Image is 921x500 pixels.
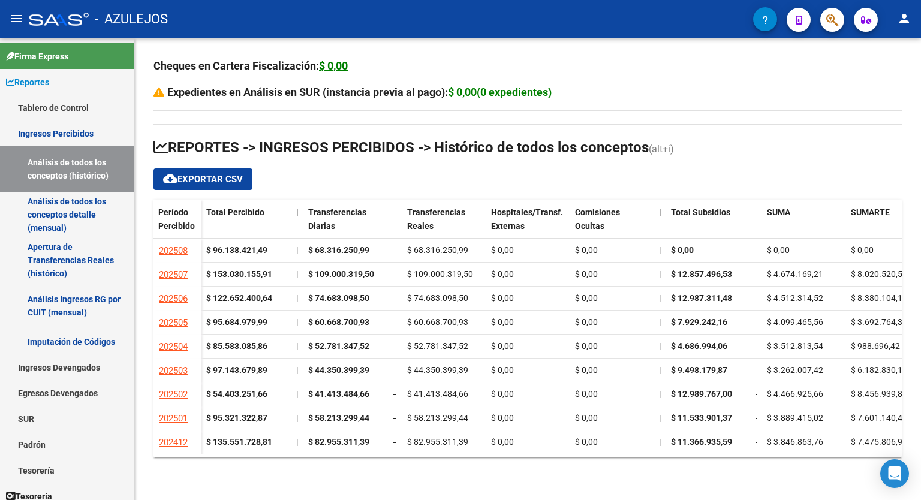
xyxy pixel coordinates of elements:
span: $ 58.213.299,44 [308,413,369,423]
span: = [392,341,397,351]
strong: $ 122.652.400,64 [206,293,272,303]
span: $ 6.182.830,16 [851,365,907,375]
span: | [659,413,661,423]
span: $ 3.692.764,32 [851,317,907,327]
span: $ 988.696,42 [851,341,900,351]
span: $ 0,00 [575,389,598,399]
span: = [392,245,397,255]
span: Hospitales/Transf. Externas [491,207,563,231]
mat-icon: menu [10,11,24,26]
strong: $ 97.143.679,89 [206,365,267,375]
span: $ 44.350.399,39 [308,365,369,375]
span: $ 8.020.520,57 [851,269,907,279]
span: $ 0,00 [575,293,598,303]
span: $ 0,00 [491,245,514,255]
datatable-header-cell: Comisiones Ocultas [570,200,654,250]
span: | [659,437,661,447]
span: = [755,437,760,447]
span: | [296,389,298,399]
span: | [659,293,661,303]
span: = [392,437,397,447]
span: | [296,413,298,423]
span: $ 4.686.994,06 [671,341,727,351]
div: $ 0,00(0 expedientes) [448,84,552,101]
span: = [755,269,760,279]
span: $ 0,00 [575,437,598,447]
span: 202506 [159,293,188,304]
span: Transferencias Diarias [308,207,366,231]
span: | [659,207,661,217]
span: $ 41.413.484,66 [407,389,468,399]
span: SUMA [767,207,790,217]
span: $ 0,00 [575,269,598,279]
span: | [296,245,298,255]
span: $ 12.857.496,53 [671,269,732,279]
datatable-header-cell: | [654,200,666,250]
span: $ 109.000.319,50 [308,269,374,279]
span: $ 3.512.813,54 [767,341,823,351]
span: = [755,245,760,255]
span: | [659,269,661,279]
datatable-header-cell: Transferencias Reales [402,200,486,250]
span: $ 82.955.311,39 [308,437,369,447]
span: $ 7.929.242,16 [671,317,727,327]
span: Reportes [6,76,49,89]
span: $ 7.601.140,42 [851,413,907,423]
span: $ 3.262.007,42 [767,365,823,375]
span: $ 0,00 [491,317,514,327]
span: $ 0,00 [671,245,694,255]
span: = [392,389,397,399]
span: $ 0,00 [575,413,598,423]
strong: $ 54.403.251,66 [206,389,267,399]
span: 202507 [159,269,188,280]
span: Total Percibido [206,207,264,217]
span: = [755,293,760,303]
span: = [755,413,760,423]
span: Transferencias Reales [407,207,465,231]
span: | [296,365,298,375]
span: | [296,317,298,327]
div: $ 0,00 [319,58,348,74]
span: | [659,389,661,399]
strong: Expedientes en Análisis en SUR (instancia previa al pago): [167,86,552,98]
span: 202412 [159,437,188,448]
span: $ 4.512.314,52 [767,293,823,303]
span: $ 52.781.347,52 [308,341,369,351]
span: | [296,269,298,279]
span: $ 12.987.311,48 [671,293,732,303]
span: $ 0,00 [491,365,514,375]
datatable-header-cell: Total Percibido [201,200,291,250]
span: $ 3.889.415,02 [767,413,823,423]
span: | [296,207,299,217]
strong: $ 153.030.155,91 [206,269,272,279]
span: = [392,269,397,279]
span: $ 52.781.347,52 [407,341,468,351]
span: = [392,293,397,303]
datatable-header-cell: | [291,200,303,250]
span: $ 9.498.179,87 [671,365,727,375]
span: $ 0,00 [491,437,514,447]
span: - AZULEJOS [95,6,168,32]
span: $ 68.316.250,99 [407,245,468,255]
mat-icon: person [897,11,911,26]
datatable-header-cell: Período Percibido [153,200,201,250]
span: $ 44.350.399,39 [407,365,468,375]
span: 202508 [159,245,188,256]
span: REPORTES -> INGRESOS PERCIBIDOS -> Histórico de todos los conceptos [153,139,649,156]
span: $ 41.413.484,66 [308,389,369,399]
span: | [296,437,298,447]
span: | [659,341,661,351]
span: $ 0,00 [575,317,598,327]
strong: $ 85.583.085,86 [206,341,267,351]
span: | [296,293,298,303]
span: 202504 [159,341,188,352]
span: | [296,341,298,351]
span: = [755,341,760,351]
span: $ 7.475.806,98 [851,437,907,447]
span: $ 60.668.700,93 [407,317,468,327]
span: $ 0,00 [575,341,598,351]
span: SUMARTE [851,207,890,217]
span: $ 68.316.250,99 [308,245,369,255]
span: $ 0,00 [491,413,514,423]
span: = [755,389,760,399]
